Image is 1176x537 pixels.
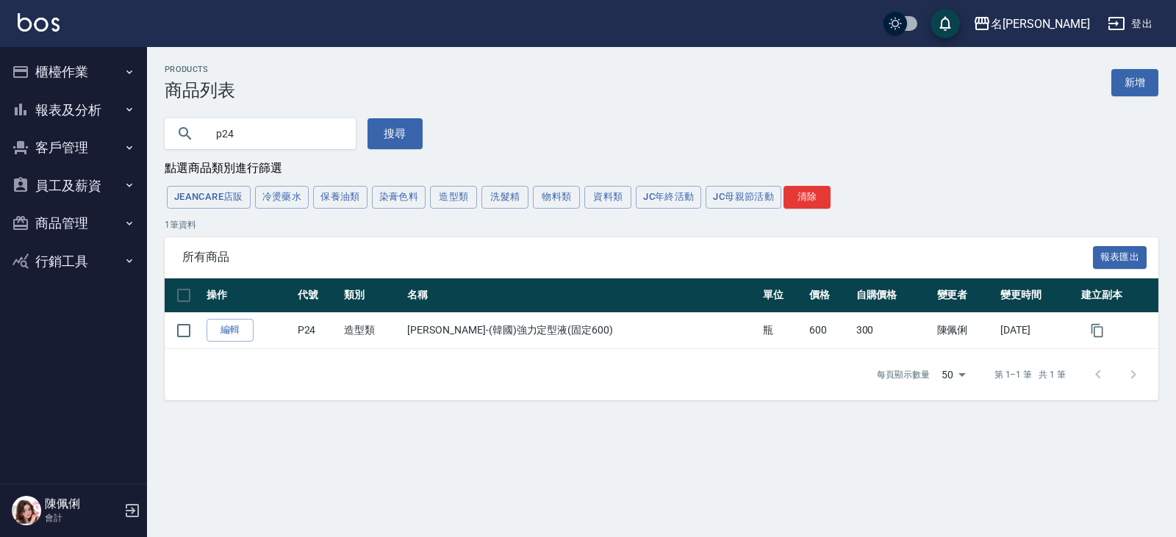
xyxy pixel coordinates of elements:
[430,186,477,209] button: 造型類
[340,312,404,348] td: 造型類
[806,278,852,313] th: 價格
[294,278,340,313] th: 代號
[967,9,1096,39] button: 名[PERSON_NAME]
[207,319,254,342] a: 編輯
[936,355,971,394] div: 50
[997,278,1078,313] th: 變更時間
[165,80,235,101] h3: 商品列表
[6,204,141,242] button: 商品管理
[6,91,141,129] button: 報表及分析
[706,186,781,209] button: JC母親節活動
[255,186,309,209] button: 冷燙藥水
[313,186,367,209] button: 保養油類
[933,312,997,348] td: 陳佩俐
[404,312,759,348] td: [PERSON_NAME]-(韓國)強力定型液(固定600)
[784,186,831,209] button: 清除
[584,186,631,209] button: 資料類
[759,278,806,313] th: 單位
[367,118,423,149] button: 搜尋
[165,218,1158,231] p: 1 筆資料
[931,9,960,38] button: save
[806,312,852,348] td: 600
[1078,278,1158,313] th: 建立副本
[6,167,141,205] button: 員工及薪資
[6,242,141,281] button: 行銷工具
[877,368,930,381] p: 每頁顯示數量
[165,161,1158,176] div: 點選商品類別進行篩選
[759,312,806,348] td: 瓶
[481,186,528,209] button: 洗髮精
[404,278,759,313] th: 名稱
[203,278,294,313] th: 操作
[294,312,340,348] td: P24
[853,312,933,348] td: 300
[45,511,120,525] p: 會計
[636,186,701,209] button: JC年終活動
[933,278,997,313] th: 變更者
[165,65,235,74] h2: Products
[6,53,141,91] button: 櫃檯作業
[1093,250,1147,264] a: 報表匯出
[340,278,404,313] th: 類別
[997,312,1078,348] td: [DATE]
[1111,69,1158,96] a: 新增
[991,15,1090,33] div: 名[PERSON_NAME]
[1093,246,1147,269] button: 報表匯出
[167,186,251,209] button: JeanCare店販
[45,497,120,511] h5: 陳佩俐
[12,496,41,525] img: Person
[994,368,1066,381] p: 第 1–1 筆 共 1 筆
[182,250,1093,264] span: 所有商品
[6,129,141,167] button: 客戶管理
[853,278,933,313] th: 自購價格
[1102,10,1158,37] button: 登出
[533,186,580,209] button: 物料類
[206,114,344,154] input: 搜尋關鍵字
[18,13,60,32] img: Logo
[372,186,426,209] button: 染膏色料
